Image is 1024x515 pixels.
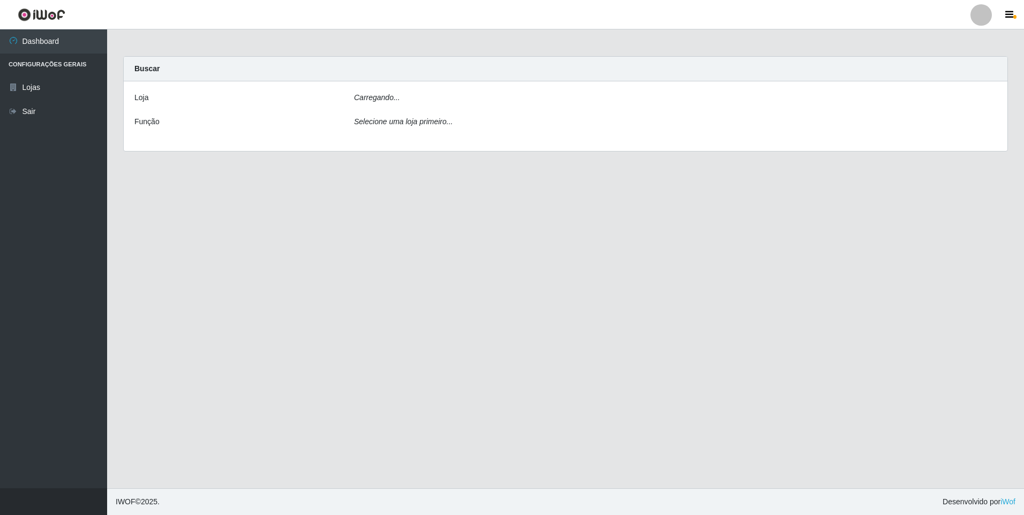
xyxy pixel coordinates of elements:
label: Loja [134,92,148,103]
strong: Buscar [134,64,160,73]
label: Função [134,116,160,127]
span: Desenvolvido por [943,496,1015,508]
i: Selecione uma loja primeiro... [354,117,453,126]
a: iWof [1000,497,1015,506]
i: Carregando... [354,93,400,102]
span: IWOF [116,497,135,506]
span: © 2025 . [116,496,160,508]
img: CoreUI Logo [18,8,65,21]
